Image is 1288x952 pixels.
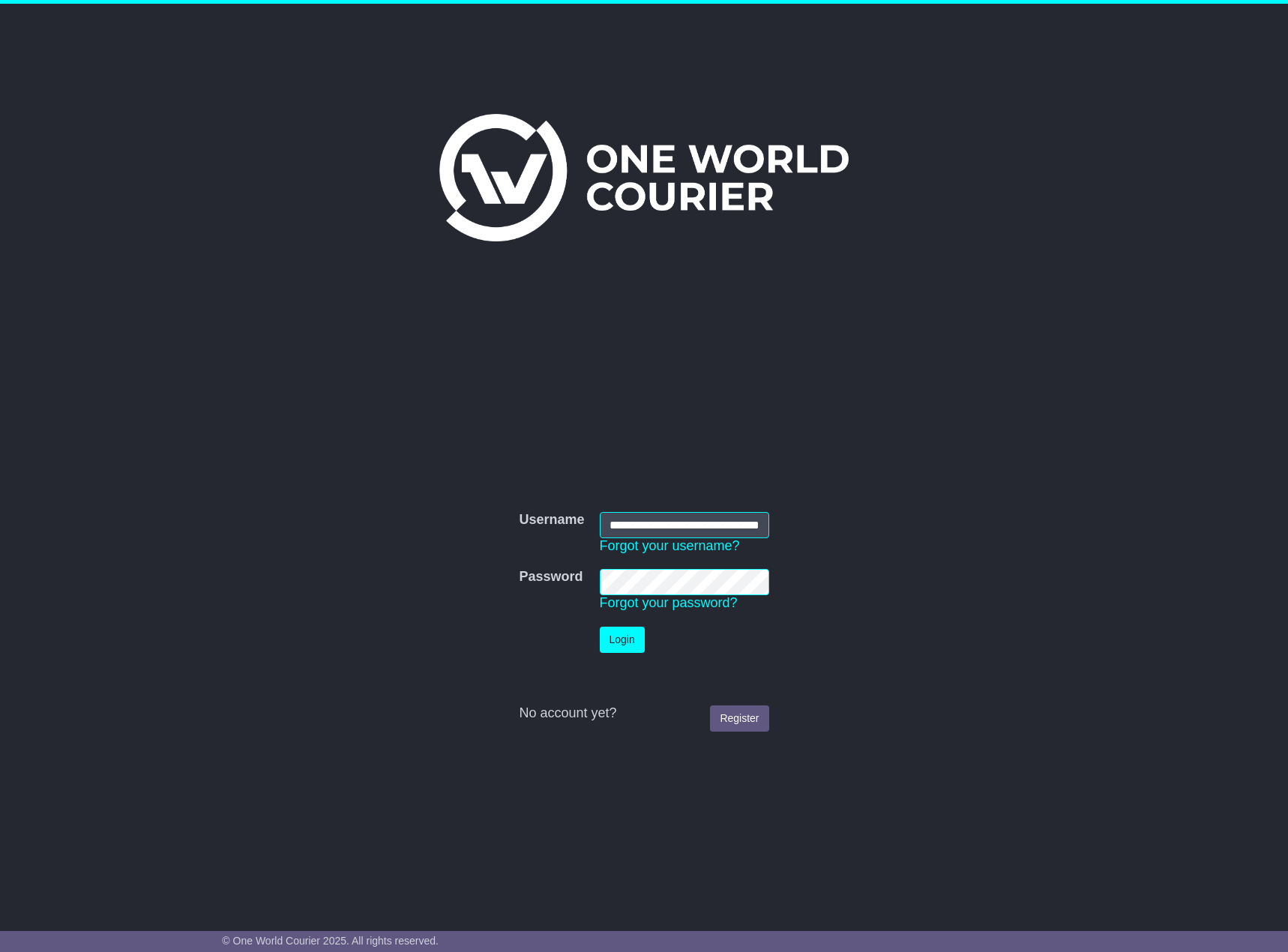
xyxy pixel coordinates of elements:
[222,935,439,947] span: © One World Courier 2025. All rights reserved.
[600,595,738,610] a: Forgot your password?
[519,569,583,585] label: Password
[710,705,768,732] a: Register
[519,705,768,722] div: No account yet?
[600,627,645,653] button: Login
[519,512,584,528] label: Username
[439,114,849,241] img: One World
[600,538,740,553] a: Forgot your username?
